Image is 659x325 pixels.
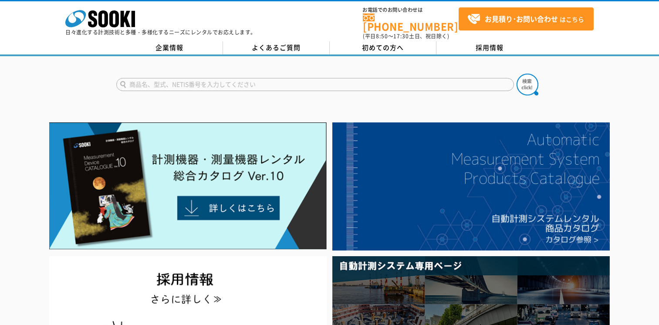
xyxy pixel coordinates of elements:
[223,41,330,54] a: よくあるご質問
[363,7,459,13] span: お電話でのお問い合わせは
[330,41,436,54] a: 初めての方へ
[485,14,558,24] strong: お見積り･お問い合わせ
[65,30,256,35] p: 日々進化する計測技術と多種・多様化するニーズにレンタルでお応えします。
[436,41,543,54] a: 採用情報
[116,41,223,54] a: 企業情報
[467,13,584,26] span: はこちら
[363,14,459,31] a: [PHONE_NUMBER]
[49,122,327,250] img: Catalog Ver10
[332,122,610,251] img: 自動計測システムカタログ
[363,32,449,40] span: (平日 ～ 土日、祝日除く)
[459,7,594,30] a: お見積り･お問い合わせはこちら
[116,78,514,91] input: 商品名、型式、NETIS番号を入力してください
[517,74,538,95] img: btn_search.png
[362,43,404,52] span: 初めての方へ
[393,32,409,40] span: 17:30
[376,32,388,40] span: 8:50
